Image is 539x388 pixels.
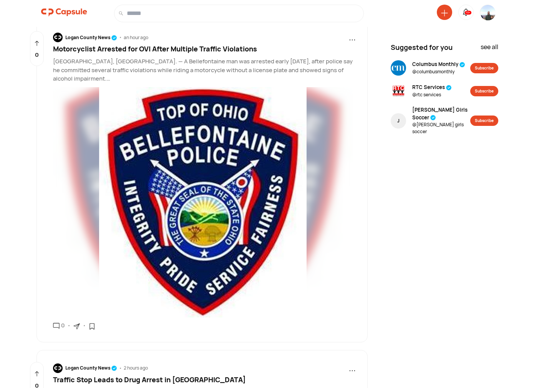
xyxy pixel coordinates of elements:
img: resizeImage [391,83,406,99]
span: Columbus Monthly [412,61,465,68]
span: Traffic Stop Leads to Drug Arrest in [GEOGRAPHIC_DATA] [53,375,246,384]
div: 0 [60,321,65,330]
img: tick [430,115,436,121]
div: an hour ago [124,34,148,41]
button: Subscribe [470,63,498,73]
div: Logan County News [65,34,117,41]
div: see all [481,42,498,56]
span: ... [349,362,356,374]
div: 2 hours ago [124,365,148,371]
img: tick [111,35,117,41]
a: logo [41,5,87,22]
img: tick [459,62,465,68]
span: RTC Services [412,84,452,91]
p: 0 [35,51,39,59]
span: @ columbusmonthly [412,68,465,75]
span: ... [349,31,356,43]
div: Logan County News [65,365,117,371]
span: Motorcyclist Arrested for OVI After Multiple Traffic Violations [53,44,257,53]
img: resizeImage [53,363,63,373]
p: [GEOGRAPHIC_DATA], [GEOGRAPHIC_DATA]. — A Bellefontaine man was arrested early [DATE], after poli... [53,57,356,83]
img: resizeImage [480,5,496,33]
span: [PERSON_NAME] Girls Soccer [412,106,470,121]
img: logo [41,5,87,20]
button: Subscribe [470,86,498,96]
button: Subscribe [470,116,498,126]
span: Suggested for you [391,42,453,53]
span: @ [PERSON_NAME] girls soccer [412,121,470,135]
div: J [397,117,400,124]
div: 10+ [465,11,471,15]
img: resizeImage [391,60,406,76]
img: tick [446,85,452,91]
img: tick [111,365,117,371]
span: @ rtc services [412,91,452,98]
img: resizeImage [53,87,353,317]
img: resizeImage [53,33,63,42]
